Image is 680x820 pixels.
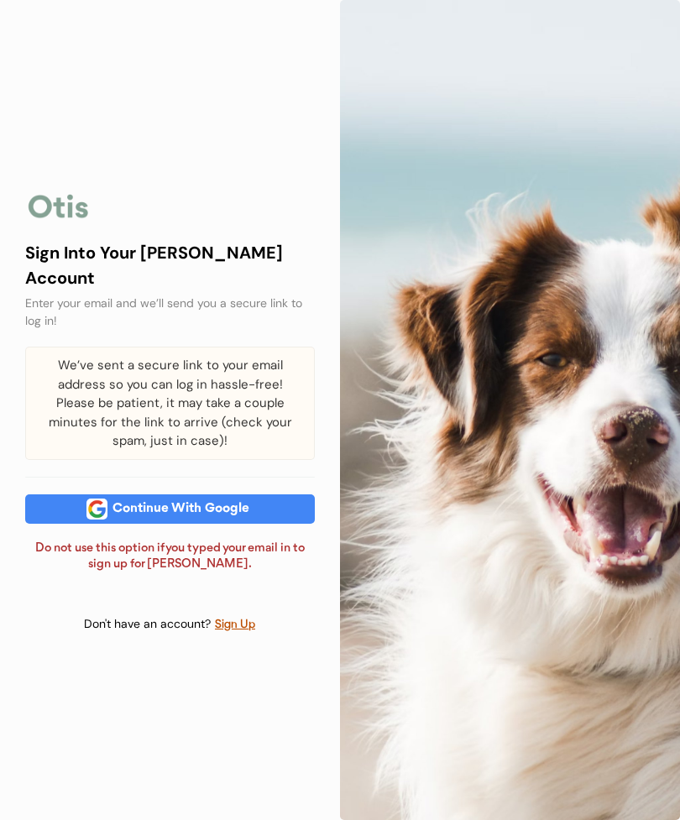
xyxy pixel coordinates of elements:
[214,615,256,635] div: Sign Up
[107,503,254,515] div: Continue With Google
[84,616,214,633] div: Don't have an account?
[25,240,315,290] div: Sign Into Your [PERSON_NAME] Account
[25,541,315,573] div: Do not use this option if you typed your email in to sign up for [PERSON_NAME].
[25,347,315,460] div: We’ve sent a secure link to your email address so you can log in hassle-free! Please be patient, ...
[25,295,315,330] div: Enter your email and we’ll send you a secure link to log in!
